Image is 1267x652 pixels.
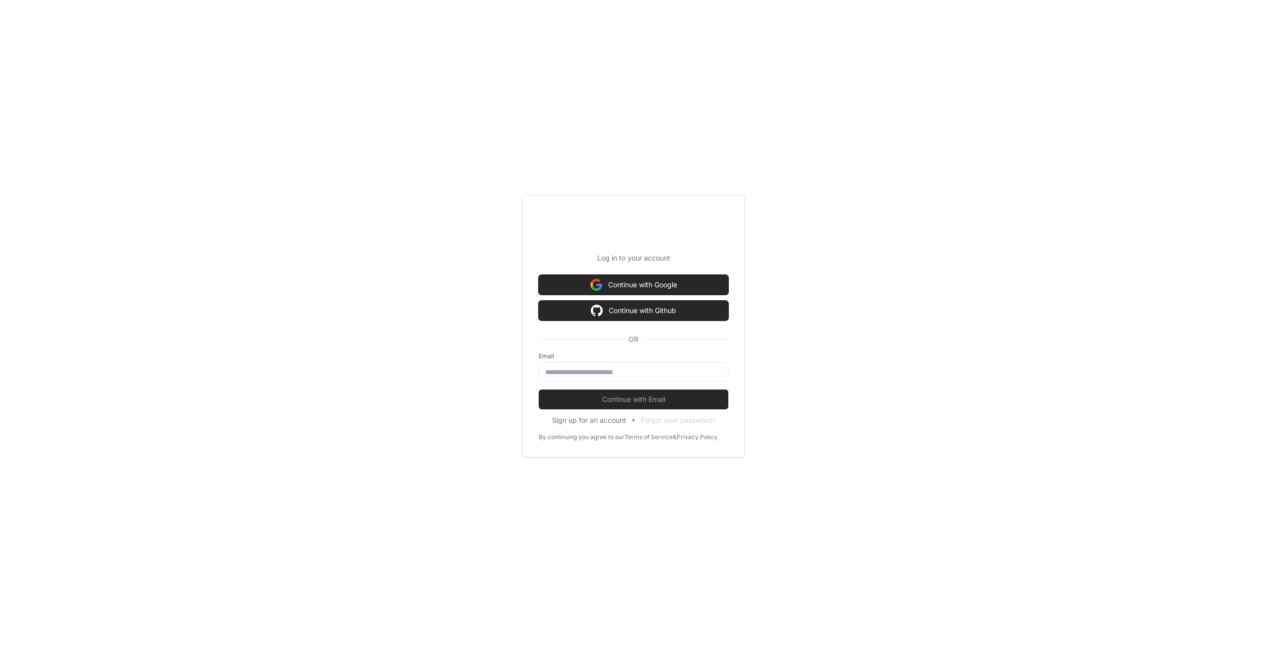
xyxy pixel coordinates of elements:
[625,334,642,344] span: OR
[591,301,603,321] img: Sign in with google
[590,275,602,295] img: Sign in with google
[677,433,718,441] a: Privacy Policy.
[539,253,728,263] p: Log in to your account
[539,390,728,409] button: Continue with Email
[539,433,625,441] div: By continuing you agree to our
[673,433,677,441] div: &
[552,415,626,425] button: Sign up for an account
[625,433,673,441] a: Terms of Service
[539,394,728,404] span: Continue with Email
[539,275,728,295] button: Continue with Google
[641,415,715,425] button: Forgot your password?
[539,352,728,360] label: Email
[539,301,728,321] button: Continue with Github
